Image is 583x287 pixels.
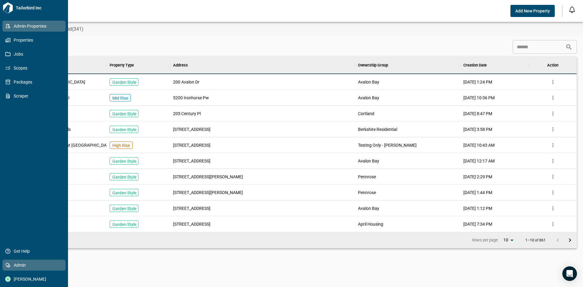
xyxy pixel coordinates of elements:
button: more [548,125,557,134]
span: Tailorbird Inc [13,5,66,11]
p: Garden Style [112,190,136,196]
span: [DATE] 1:12 PM [463,205,492,211]
div: base tabs [16,22,583,36]
button: Add New Property [510,5,555,17]
span: Testing Only - [PERSON_NAME] [358,142,417,148]
span: Get Help [11,248,60,254]
div: Ownership Group [358,57,388,74]
span: Admin [11,262,60,268]
div: Property Type [107,57,170,74]
span: Admin-Properties [11,23,60,29]
p: Garden Style [112,79,136,85]
button: Go to next page [564,234,576,246]
button: more [548,204,557,213]
div: Open Intercom Messenger [562,266,577,281]
span: Scraper [11,93,60,99]
button: Open notification feed [567,5,577,15]
button: more [548,156,557,166]
a: Scopes [2,63,66,73]
div: Action [547,57,558,74]
a: Packages [2,77,66,87]
p: 1–10 of 861 [525,238,546,242]
button: more [548,220,557,229]
p: Garden Style [112,127,136,133]
div: Creation Date [460,57,529,74]
span: Packages [11,79,60,85]
button: more [548,109,557,118]
p: Garden Style [112,174,136,180]
span: Berkshire Residential [358,126,397,132]
span: Add New Property [515,8,550,14]
button: more [548,141,557,150]
span: Avalon Bay [358,79,379,85]
span: [STREET_ADDRESS] [173,221,210,227]
span: [DATE] 8:47 PM [463,111,492,117]
p: Rows per page: [472,237,499,243]
span: Pennrose [358,174,376,180]
span: [PERSON_NAME] [11,276,60,282]
p: Garden Style [112,206,136,212]
div: 10 [501,236,516,244]
span: 200 Avalon Dr [173,79,199,85]
span: [STREET_ADDRESS] [173,142,210,148]
span: [STREET_ADDRESS][PERSON_NAME] [173,174,243,180]
span: [STREET_ADDRESS] [173,158,210,164]
span: [DATE] 10:43 AM [463,142,495,148]
span: Cortland [358,111,374,117]
span: Scopes [11,65,60,71]
span: Pennrose [358,190,376,196]
div: Property Type [110,57,134,74]
div: Creation Date [463,57,487,74]
a: Jobs [2,49,66,60]
p: Garden Style [112,111,136,117]
span: [DATE] 7:34 PM [463,221,492,227]
span: Archived(341) [53,26,84,32]
span: 5200 Ironhorse Pw [173,95,209,101]
span: Properties [11,37,60,43]
span: [DATE] 2:29 PM [463,174,492,180]
span: [STREET_ADDRESS][PERSON_NAME] [173,190,243,196]
span: [DATE] 10:36 PM [463,95,495,101]
a: Properties [2,35,66,46]
span: Avalon Bay [358,205,379,211]
span: Avalon Bay [358,158,379,164]
span: 205 Century Pl [173,111,201,117]
div: Ownership Group [355,57,461,74]
button: more [548,172,557,181]
span: Jobs [11,51,60,57]
div: Action [529,57,577,74]
span: [DATE] 1:24 PM [463,79,492,85]
p: Garden Style [112,158,136,164]
span: [DATE] 3:58 PM [463,126,492,132]
span: [DATE] 12:17 AM [463,158,495,164]
p: Garden Style [112,221,136,227]
span: [STREET_ADDRESS] [173,205,210,211]
p: High Rise [112,142,130,149]
span: The [PERSON_NAME] at [GEOGRAPHIC_DATA] [25,142,112,148]
span: Avalon Bay [358,95,379,101]
a: Scraper [2,91,66,101]
span: April Housing [358,221,383,227]
div: Address [173,57,188,74]
span: [DATE] 1:44 PM [463,190,492,196]
div: Property Name [22,57,107,74]
div: Address [170,57,355,74]
a: Admin-Properties [2,21,66,32]
button: more [548,188,557,197]
button: more [548,93,557,102]
button: more [548,77,557,87]
span: [STREET_ADDRESS] [173,126,210,132]
p: Mid Rise [112,95,128,101]
a: Admin [2,260,66,271]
